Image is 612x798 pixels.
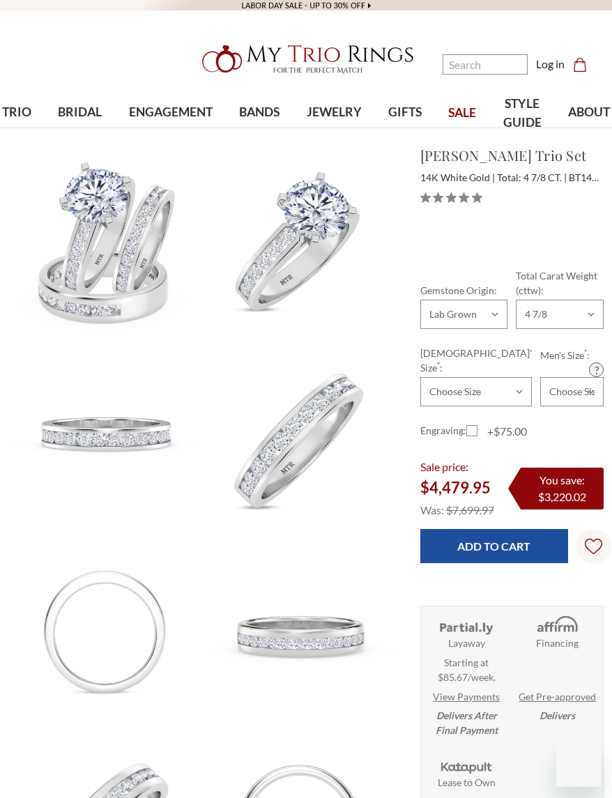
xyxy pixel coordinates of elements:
[538,473,586,503] span: You save: $3,220.02
[536,636,579,650] strong: Financing
[573,56,595,72] a: Cart with 0 items
[45,90,115,135] a: BRIDAL
[375,90,435,135] a: GIFTS
[2,103,31,121] span: TRIO
[73,135,87,137] button: submenu toggle
[9,146,202,339] img: Photo of Lesha 4 7/8 ct tw. Lab Grown Round Solitaire Trio Set 14K White Gold [BT1416W-L295]
[398,135,412,137] button: submenu toggle
[226,90,293,135] a: BANDS
[420,145,604,166] h1: [PERSON_NAME] Trio Set
[466,423,527,440] label: +$75.00
[252,135,266,137] button: submenu toggle
[582,135,596,137] button: submenu toggle
[420,346,532,375] label: [DEMOGRAPHIC_DATA]' Size :
[194,37,418,82] img: My Trio Rings
[204,340,397,533] img: Photo of Lesha 4 7/8 ct tw. Lab Grown Round Solitaire Trio Set 14K White Gold [BT1416WL]
[443,54,528,75] input: Search
[585,494,602,599] svg: Wish Lists
[9,340,202,533] img: Photo of Lesha 4 7/8 ct tw. Lab Grown Round Solitaire Trio Set 14K White Gold [BT1416WL]
[388,103,422,121] span: GIFTS
[293,90,374,135] a: JEWELRY
[446,503,494,516] span: $7,699.97
[512,606,603,731] li: Affirm
[448,104,476,122] span: SALE
[437,754,495,775] img: Katapult
[307,103,362,121] span: JEWELRY
[438,655,496,684] span: Starting at $85.67/week.
[536,56,565,72] a: Log in
[178,37,435,82] a: My Trio Rings
[116,90,226,135] a: ENGAGEMENT
[435,91,489,136] a: SALE
[437,615,495,636] img: Layaway
[420,171,495,183] span: 14K White Gold
[9,535,202,728] img: Photo of Lesha 4 7/8 ct tw. Lab Grown Round Solitaire Trio Set 14K White Gold [BT1416WL]
[420,283,508,298] label: Gemstone Origin:
[540,348,604,362] label: Men's Size :
[516,268,604,298] label: Total Carat Weight (cttw):
[556,742,601,787] iframe: Button to launch messaging window
[420,460,468,473] span: Sale price:
[420,503,444,516] span: Was:
[129,103,213,121] span: ENGAGEMENT
[10,135,24,137] button: submenu toggle
[420,478,491,497] span: $4,479.95
[497,171,567,183] span: Total: 4 7/8 CT.
[164,135,178,137] button: submenu toggle
[204,146,397,339] img: Photo of Lesha 4 7/8 ct tw. Lab Grown Round Solitaire Trio Set 14K White Gold [BT1416WE-L295]
[327,135,341,137] button: submenu toggle
[204,535,397,728] img: Photo of Lesha 4 7/8 ct tw. Lab Grown Round Solitaire Trio Set 14K White Gold [BT1416WM]
[420,423,466,440] label: Engraving:
[576,529,611,564] a: Wish Lists
[58,103,102,121] span: BRIDAL
[448,636,485,650] strong: Layaway
[589,362,604,377] a: Size Guide
[421,606,512,746] li: Layaway
[528,615,586,636] img: Affirm
[420,529,568,563] input: Add to Cart
[239,103,280,121] span: BANDS
[438,775,496,790] strong: Lease to Own
[573,58,587,72] svg: cart.cart_preview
